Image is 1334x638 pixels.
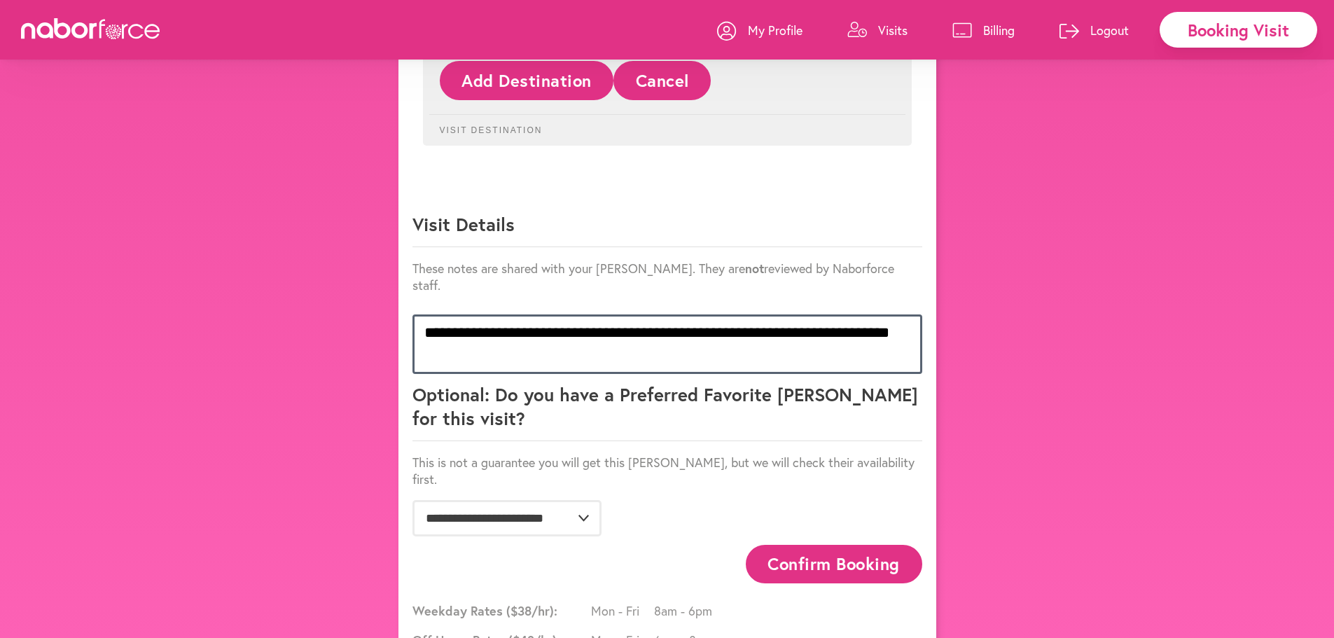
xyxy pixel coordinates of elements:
[506,602,557,619] span: ($ 38 /hr):
[613,61,711,99] button: Cancel
[654,602,717,619] span: 8am - 6pm
[952,9,1015,51] a: Billing
[429,114,905,135] p: Visit Destination
[1059,9,1129,51] a: Logout
[983,22,1015,39] p: Billing
[412,260,922,293] p: These notes are shared with your [PERSON_NAME]. They are reviewed by Naborforce staff.
[412,212,922,247] p: Visit Details
[748,22,803,39] p: My Profile
[1160,12,1317,48] div: Booking Visit
[412,454,922,487] p: This is not a guarantee you will get this [PERSON_NAME], but we will check their availability first.
[878,22,908,39] p: Visits
[745,260,764,277] strong: not
[746,545,922,583] button: Confirm Booking
[717,9,803,51] a: My Profile
[591,602,654,619] span: Mon - Fri
[1090,22,1129,39] p: Logout
[412,382,922,441] p: Optional: Do you have a Preferred Favorite [PERSON_NAME] for this visit?
[440,61,614,99] button: Add Destination
[412,602,588,619] span: Weekday Rates
[847,9,908,51] a: Visits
